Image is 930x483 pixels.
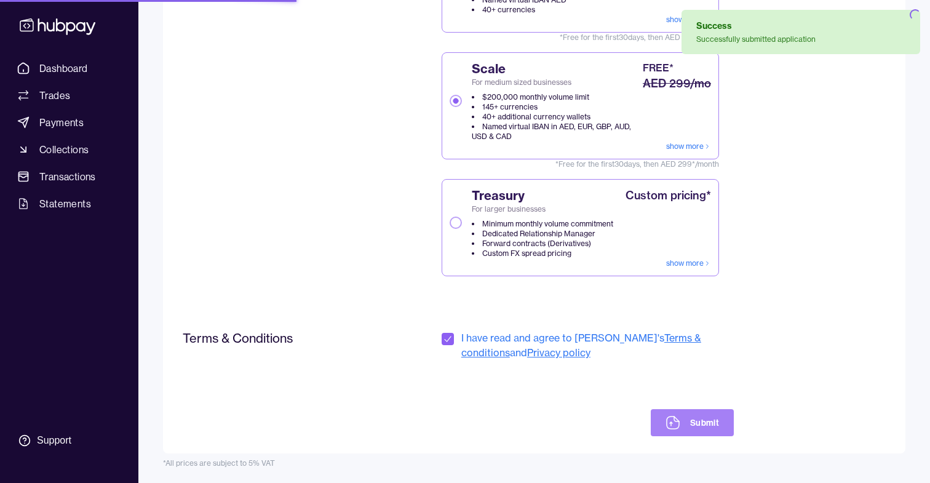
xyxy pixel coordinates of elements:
[12,84,126,106] a: Trades
[12,428,126,453] a: Support
[472,219,613,229] li: Minimum monthly volume commitment
[461,330,734,360] span: I have read and agree to [PERSON_NAME]'s and
[39,61,88,76] span: Dashboard
[472,239,613,249] li: Forward contracts (Derivatives)
[472,229,613,239] li: Dedicated Relationship Manager
[124,71,133,81] img: tab_keywords_by_traffic_grey.svg
[12,111,126,134] a: Payments
[442,33,719,42] span: *Free for the first 30 days, then AED 99*/month
[163,458,905,468] div: *All prices are subject to 5% VAT
[666,142,711,151] a: show more
[472,60,640,78] span: Scale
[39,88,70,103] span: Trades
[626,187,711,204] div: Custom pricing*
[51,71,61,81] img: tab_domain_overview_orange.svg
[39,169,96,184] span: Transactions
[450,95,462,107] button: ScaleFor medium sized businesses$200,000 monthly volume limit145+ currencies40+ additional curren...
[183,330,368,346] h2: Terms & Conditions
[442,159,719,169] span: *Free for the first 30 days, then AED 299*/month
[696,34,816,44] div: Successfully submitted application
[450,217,462,229] button: TreasuryFor larger businessesMinimum monthly volume commitmentDedicated Relationship ManagerForwa...
[472,187,613,204] span: Treasury
[666,258,711,268] a: show more
[472,5,584,15] li: 40+ currencies
[20,32,30,42] img: website_grey.svg
[39,196,91,211] span: Statements
[643,60,674,75] div: FREE*
[472,204,613,214] span: For larger businesses
[472,249,613,258] li: Custom FX spread pricing
[651,409,734,436] button: Submit
[12,57,126,79] a: Dashboard
[472,78,640,87] span: For medium sized businesses
[472,122,640,142] li: Named virtual IBAN in AED, EUR, GBP, AUD, USD & CAD
[696,20,816,32] div: Success
[39,142,89,157] span: Collections
[643,75,711,92] div: AED 299/mo
[666,15,711,25] a: show more
[527,346,590,359] a: Privacy policy
[137,73,204,81] div: Keyword (traffico)
[472,112,640,122] li: 40+ additional currency wallets
[12,138,126,161] a: Collections
[37,434,71,447] div: Support
[12,166,126,188] a: Transactions
[65,73,94,81] div: Dominio
[472,102,640,112] li: 145+ currencies
[34,20,60,30] div: v 4.0.25
[472,92,640,102] li: $200,000 monthly volume limit
[12,193,126,215] a: Statements
[32,32,138,42] div: Dominio: [DOMAIN_NAME]
[20,20,30,30] img: logo_orange.svg
[39,115,84,130] span: Payments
